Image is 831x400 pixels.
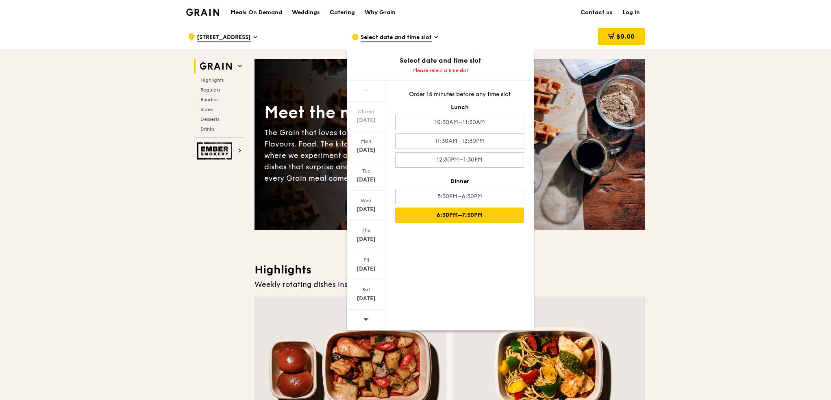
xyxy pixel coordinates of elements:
[200,87,220,93] span: Regulars
[200,126,214,132] span: Drinks
[264,127,450,184] div: The Grain that loves to play. With ingredients. Flavours. Food. The kitchen is our happy place, w...
[576,0,618,25] a: Contact us
[186,9,219,16] img: Grain
[348,205,384,214] div: [DATE]
[348,138,384,144] div: Mon
[200,116,219,122] span: Desserts
[330,0,355,25] div: Catering
[197,59,235,74] img: Grain web logo
[361,33,432,42] span: Select date and time slot
[287,0,325,25] a: Weddings
[197,33,251,42] span: [STREET_ADDRESS]
[348,176,384,184] div: [DATE]
[360,0,400,25] a: Why Grain
[348,197,384,204] div: Wed
[395,189,524,204] div: 5:30PM–6:30PM
[325,0,360,25] a: Catering
[348,265,384,273] div: [DATE]
[395,90,524,98] div: Order 15 minutes before any time slot
[200,97,218,103] span: Bundles
[395,115,524,130] div: 10:30AM–11:30AM
[395,208,524,223] div: 6:30PM–7:30PM
[292,0,320,25] div: Weddings
[348,235,384,243] div: [DATE]
[347,56,534,66] div: Select date and time slot
[616,33,635,40] span: $0.00
[200,107,213,112] span: Sides
[618,0,645,25] a: Log in
[347,67,534,74] div: Please select a time slot
[395,133,524,149] div: 11:30AM–12:30PM
[395,177,524,186] div: Dinner
[255,279,645,290] div: Weekly rotating dishes inspired by flavours from around the world.
[200,77,224,83] span: Highlights
[365,0,396,25] div: Why Grain
[348,295,384,303] div: [DATE]
[348,257,384,263] div: Fri
[197,142,235,160] img: Ember Smokery web logo
[255,262,645,277] h3: Highlights
[348,168,384,174] div: Tue
[348,108,384,115] div: Closed
[264,102,450,124] div: Meet the new Grain
[231,9,282,17] h1: Meals On Demand
[395,152,524,168] div: 12:30PM–1:30PM
[348,116,384,125] div: [DATE]
[348,146,384,154] div: [DATE]
[348,286,384,293] div: Sat
[348,227,384,234] div: Thu
[395,103,524,111] div: Lunch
